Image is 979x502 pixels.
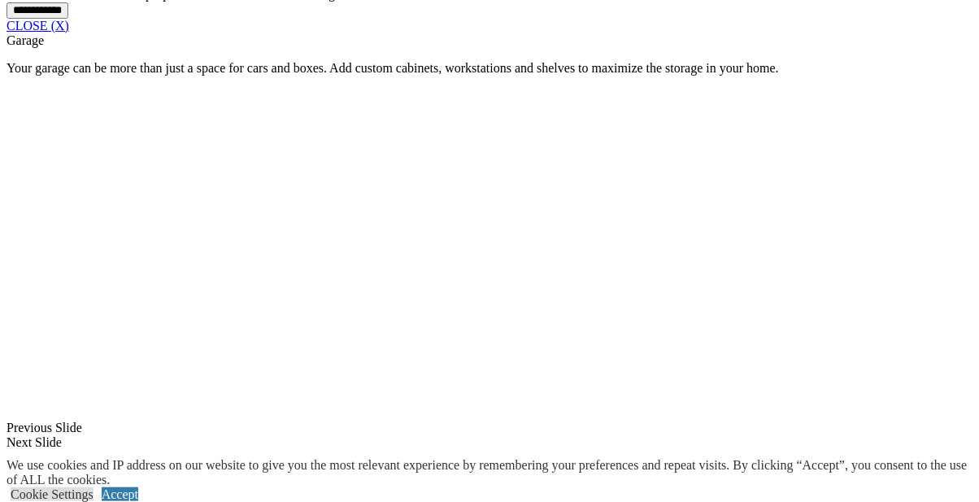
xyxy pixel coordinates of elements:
a: CLOSE (X) [7,19,69,33]
a: Cookie Settings [11,487,94,501]
div: We use cookies and IP address on our website to give you the most relevant experience by remember... [7,458,979,487]
a: Accept [102,487,138,501]
div: Next Slide [7,435,972,450]
div: Previous Slide [7,421,972,435]
p: Your garage can be more than just a space for cars and boxes. Add custom cabinets, workstations a... [7,61,972,76]
span: Garage [7,33,44,47]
